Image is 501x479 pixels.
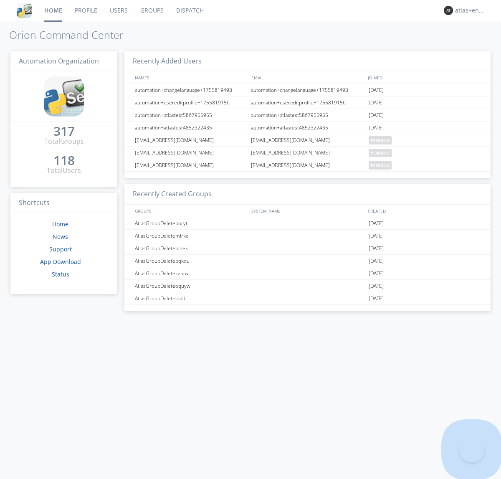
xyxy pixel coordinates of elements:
a: automation+atlastest5867955955automation+atlastest5867955955[DATE] [124,109,491,122]
span: [DATE] [369,96,384,109]
div: EMAIL [249,71,366,84]
div: JOINED [366,71,483,84]
div: automation+atlastest5867955955 [249,109,367,121]
div: 118 [53,156,75,165]
a: 118 [53,156,75,166]
div: automation+changelanguage+1755819493 [133,84,248,96]
span: [DATE] [369,280,384,292]
a: AtlasGroupDeleteoquyw[DATE] [124,280,491,292]
span: [DATE] [369,109,384,122]
div: [EMAIL_ADDRESS][DOMAIN_NAME] [133,134,248,146]
div: Total Groups [44,137,84,146]
div: NAMES [133,71,247,84]
span: [DATE] [369,292,384,305]
div: Total Users [47,166,81,175]
span: pending [369,149,392,157]
a: automation+changelanguage+1755819493automation+changelanguage+1755819493[DATE] [124,84,491,96]
a: AtlasGroupDeletezzhov[DATE] [124,267,491,280]
div: automation+atlastest5867955955 [133,109,248,121]
a: AtlasGroupDeleteloddi[DATE] [124,292,491,305]
div: AtlasGroupDeleteloddi [133,292,248,304]
a: News [53,233,68,241]
h3: Recently Created Groups [124,184,491,205]
img: 373638.png [444,6,453,15]
a: Support [49,245,72,253]
div: AtlasGroupDeletezzhov [133,267,248,279]
div: automation+atlastest4852322435 [249,122,367,134]
div: [EMAIL_ADDRESS][DOMAIN_NAME] [133,159,248,171]
a: Status [52,270,69,278]
img: cddb5a64eb264b2086981ab96f4c1ba7 [17,3,32,18]
div: SYSTEM_NAME [249,205,366,217]
div: AtlasGroupDeletebinek [133,242,248,254]
div: atlas+english0001 [455,6,486,15]
div: automation+changelanguage+1755819493 [249,84,367,96]
h3: Shortcuts [10,193,117,213]
a: AtlasGroupDeletebinek[DATE] [124,242,491,255]
a: Home [52,220,68,228]
div: 317 [53,127,75,135]
span: [DATE] [369,230,384,242]
img: cddb5a64eb264b2086981ab96f4c1ba7 [44,76,84,117]
a: AtlasGroupDeleteboryt[DATE] [124,217,491,230]
span: [DATE] [369,267,384,280]
div: automation+atlastest4852322435 [133,122,248,134]
span: pending [369,136,392,144]
div: CREATED [366,205,483,217]
div: AtlasGroupDeleteoquyw [133,280,248,292]
div: AtlasGroupDeletepqkqu [133,255,248,267]
span: [DATE] [369,255,384,267]
span: [DATE] [369,242,384,255]
span: [DATE] [369,122,384,134]
a: [EMAIL_ADDRESS][DOMAIN_NAME][EMAIL_ADDRESS][DOMAIN_NAME]pending [124,159,491,172]
a: automation+atlastest4852322435automation+atlastest4852322435[DATE] [124,122,491,134]
a: AtlasGroupDeletepqkqu[DATE] [124,255,491,267]
a: App Download [40,258,81,266]
div: [EMAIL_ADDRESS][DOMAIN_NAME] [133,147,248,159]
div: AtlasGroupDeleteboryt [133,217,248,229]
a: automation+usereditprofile+1755819156automation+usereditprofile+1755819156[DATE] [124,96,491,109]
span: [DATE] [369,217,384,230]
div: [EMAIL_ADDRESS][DOMAIN_NAME] [249,134,367,146]
div: AtlasGroupDeletemlrke [133,230,248,242]
iframe: Toggle Customer Support [459,437,484,462]
a: [EMAIL_ADDRESS][DOMAIN_NAME][EMAIL_ADDRESS][DOMAIN_NAME]pending [124,134,491,147]
div: automation+usereditprofile+1755819156 [133,96,248,109]
div: GROUPS [133,205,247,217]
h3: Recently Added Users [124,51,491,72]
span: [DATE] [369,84,384,96]
a: AtlasGroupDeletemlrke[DATE] [124,230,491,242]
span: pending [369,161,392,170]
span: Automation Organization [19,56,99,66]
a: 317 [53,127,75,137]
a: [EMAIL_ADDRESS][DOMAIN_NAME][EMAIL_ADDRESS][DOMAIN_NAME]pending [124,147,491,159]
div: automation+usereditprofile+1755819156 [249,96,367,109]
div: [EMAIL_ADDRESS][DOMAIN_NAME] [249,147,367,159]
div: [EMAIL_ADDRESS][DOMAIN_NAME] [249,159,367,171]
